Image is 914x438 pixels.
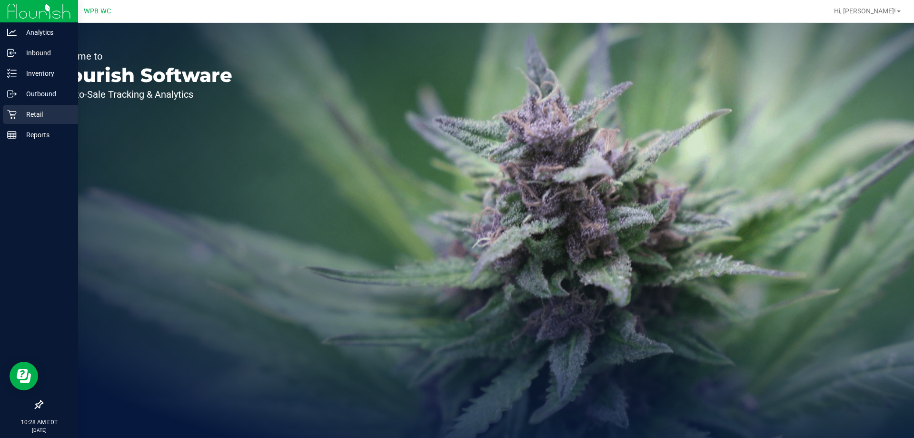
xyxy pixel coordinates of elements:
[7,28,17,37] inline-svg: Analytics
[51,51,232,61] p: Welcome to
[17,47,74,59] p: Inbound
[4,418,74,427] p: 10:28 AM EDT
[17,129,74,141] p: Reports
[7,48,17,58] inline-svg: Inbound
[834,7,896,15] span: Hi, [PERSON_NAME]!
[10,362,38,390] iframe: Resource center
[17,109,74,120] p: Retail
[7,69,17,78] inline-svg: Inventory
[7,110,17,119] inline-svg: Retail
[51,90,232,99] p: Seed-to-Sale Tracking & Analytics
[7,89,17,99] inline-svg: Outbound
[7,130,17,140] inline-svg: Reports
[17,27,74,38] p: Analytics
[17,68,74,79] p: Inventory
[17,88,74,100] p: Outbound
[51,66,232,85] p: Flourish Software
[4,427,74,434] p: [DATE]
[84,7,111,15] span: WPB WC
